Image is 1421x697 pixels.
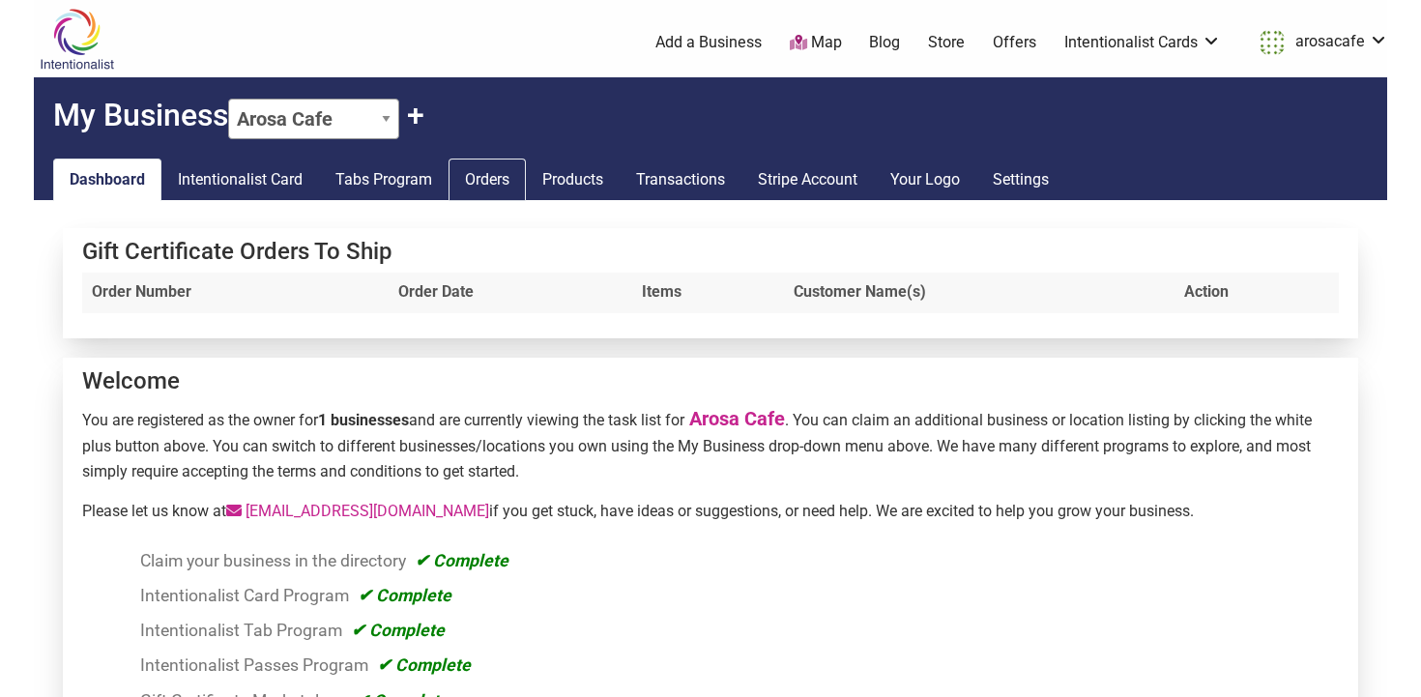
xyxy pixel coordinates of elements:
[82,403,1339,483] p: You are registered as the owner for and are currently viewing the task list for . You can claim a...
[226,502,489,520] a: [EMAIL_ADDRESS][DOMAIN_NAME]
[140,582,1331,609] li: Intentionalist Card Program
[82,499,1339,524] p: Please let us know at if you get stuck, have ideas or suggestions, or need help. We are excited t...
[993,32,1036,53] a: Offers
[689,407,785,430] a: Arosa Cafe
[34,77,1387,139] h2: My Business
[741,159,874,201] a: Stripe Account
[1174,273,1339,313] th: Action
[632,273,784,313] th: Items
[790,32,842,54] a: Map
[449,159,526,201] a: Orders
[976,159,1065,201] a: Settings
[620,159,741,201] a: Transactions
[874,159,976,201] a: Your Logo
[928,32,965,53] a: Store
[53,159,161,201] a: Dashboard
[82,238,1339,266] h4: Gift Certificate Orders To Ship
[1249,25,1388,60] a: arosacafe
[140,547,1331,574] li: Claim your business in the directory
[82,273,389,313] th: Order Number
[140,652,1331,679] li: Intentionalist Passes Program
[869,32,900,53] a: Blog
[526,159,620,201] a: Products
[407,97,424,133] button: Claim Another
[389,273,632,313] th: Order Date
[319,159,449,201] a: Tabs Program
[655,32,762,53] a: Add a Business
[82,367,1339,395] h4: Welcome
[784,273,1174,313] th: Customer Name(s)
[161,159,319,201] a: Intentionalist Card
[1064,32,1221,53] a: Intentionalist Cards
[318,411,409,429] strong: 1 businesses
[140,617,1331,644] li: Intentionalist Tab Program
[31,8,123,71] img: Intentionalist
